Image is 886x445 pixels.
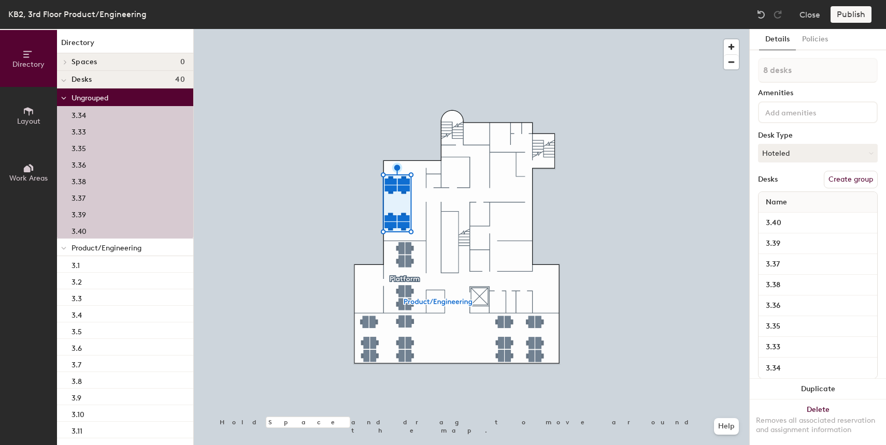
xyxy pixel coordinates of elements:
button: Help [714,418,739,435]
span: Layout [17,117,40,126]
p: 3.4 [72,308,82,320]
input: Unnamed desk [761,216,875,230]
button: DeleteRemoves all associated reservation and assignment information [750,399,886,445]
img: Undo [756,9,766,20]
div: Desks [758,175,778,184]
p: 3.39 [72,207,86,219]
p: 3.33 [72,125,86,137]
input: Unnamed desk [761,257,875,272]
p: 3.7 [72,358,81,369]
p: 3.34 [72,108,86,120]
h1: Directory [57,37,193,53]
p: 3.10 [72,407,84,419]
p: 3.2 [72,275,82,287]
div: Amenities [758,89,878,97]
input: Unnamed desk [761,319,875,334]
button: Hoteled [758,144,878,162]
span: Desks [72,76,92,84]
input: Unnamed desk [761,361,875,375]
p: 3.36 [72,158,86,170]
p: 3.38 [72,174,86,186]
p: 3.1 [72,258,80,270]
input: Unnamed desk [761,340,875,354]
div: KB2, 3rd Floor Product/Engineering [8,8,147,21]
input: Unnamed desk [761,236,875,251]
p: 3.40 [72,224,87,236]
span: Ungrouped [72,94,108,102]
p: 3.9 [72,391,81,403]
p: 3.37 [72,191,85,203]
input: Unnamed desk [761,299,875,313]
p: 3.8 [72,374,82,386]
input: Unnamed desk [761,278,875,292]
p: 3.5 [72,324,82,336]
span: Product/Engineering [72,244,141,253]
p: 3.3 [72,291,82,303]
span: 40 [175,76,185,84]
span: Spaces [72,58,97,66]
div: Desk Type [758,131,878,140]
button: Policies [796,29,834,50]
span: Directory [12,60,45,69]
p: 3.11 [72,424,82,436]
p: 3.35 [72,141,86,153]
div: Removes all associated reservation and assignment information [756,416,880,435]
img: Redo [773,9,783,20]
button: Close [799,6,820,23]
p: 3.6 [72,341,82,353]
span: Work Areas [9,174,48,183]
span: Name [761,193,792,212]
button: Duplicate [750,379,886,399]
input: Add amenities [763,106,856,118]
span: 0 [180,58,185,66]
button: Create group [824,171,878,188]
button: Details [759,29,796,50]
